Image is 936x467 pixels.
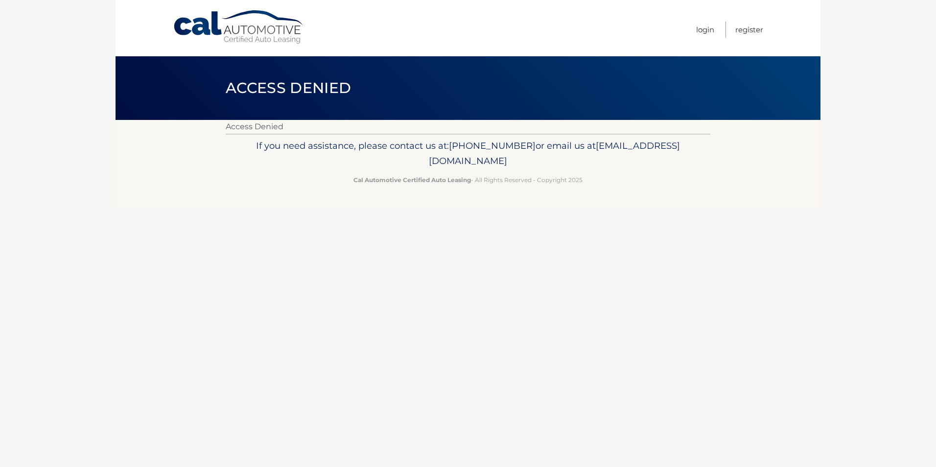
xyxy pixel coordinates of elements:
[173,10,305,45] a: Cal Automotive
[226,120,710,134] p: Access Denied
[232,138,704,169] p: If you need assistance, please contact us at: or email us at
[226,79,351,97] span: Access Denied
[353,176,471,184] strong: Cal Automotive Certified Auto Leasing
[449,140,536,151] span: [PHONE_NUMBER]
[696,22,714,38] a: Login
[735,22,763,38] a: Register
[232,175,704,185] p: - All Rights Reserved - Copyright 2025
